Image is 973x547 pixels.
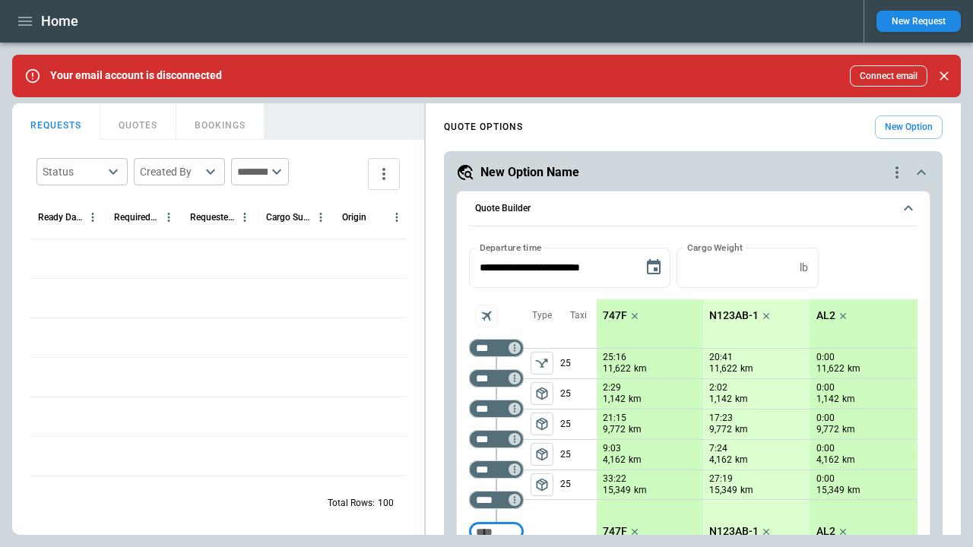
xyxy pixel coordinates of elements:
[531,413,553,435] span: Type of sector
[709,362,737,375] p: 11,622
[816,443,835,454] p: 0:00
[603,393,626,406] p: 1,142
[735,454,748,466] p: km
[634,484,647,497] p: km
[850,65,927,87] button: Connect email
[469,523,524,541] div: Too short
[531,473,553,496] button: left aligned
[456,163,930,182] button: New Option Namequote-option-actions
[848,362,860,375] p: km
[709,413,733,424] p: 17:23
[531,413,553,435] button: left aligned
[888,163,906,182] div: quote-option-actions
[709,382,727,394] p: 2:02
[687,241,743,254] label: Cargo Weight
[800,261,808,274] p: lb
[933,65,955,87] button: Close
[475,305,498,327] span: Aircraft selection
[480,164,579,181] h5: New Option Name
[570,309,587,322] p: Taxi
[266,212,311,223] div: Cargo Summary
[848,484,860,497] p: km
[709,484,737,497] p: 15,349
[842,393,855,406] p: km
[235,207,255,227] button: Requested Route column menu
[531,443,553,466] button: left aligned
[709,352,733,363] p: 20:41
[709,473,733,485] p: 27:19
[629,454,642,466] p: km
[816,393,839,406] p: 1,142
[629,423,642,436] p: km
[114,212,159,223] div: Required Date & Time (UTC+03:00)
[560,349,597,378] p: 25
[816,362,845,375] p: 11,622
[876,11,961,32] button: New Request
[842,423,855,436] p: km
[43,164,103,179] div: Status
[816,454,839,466] p: 4,162
[534,386,550,401] span: package_2
[368,158,400,190] button: more
[560,379,597,409] p: 25
[842,454,855,466] p: km
[816,484,845,497] p: 15,349
[83,207,103,227] button: Ready Date & Time (UTC+03:00) column menu
[480,241,542,254] label: Departure time
[531,382,553,405] button: left aligned
[740,484,753,497] p: km
[469,460,524,479] div: Too short
[603,454,626,466] p: 4,162
[531,382,553,405] span: Type of sector
[50,69,222,82] p: Your email account is disconnected
[531,352,553,375] button: left aligned
[875,115,943,139] button: New Option
[603,413,626,424] p: 21:15
[816,382,835,394] p: 0:00
[603,443,621,454] p: 9:03
[311,207,331,227] button: Cargo Summary column menu
[560,470,597,499] p: 25
[41,12,78,30] h1: Home
[444,124,523,131] h4: QUOTE OPTIONS
[469,339,524,357] div: Too short
[328,497,375,510] p: Total Rows:
[534,416,550,432] span: package_2
[475,204,531,213] h6: Quote Builder
[469,369,524,387] div: Too short
[38,212,83,223] div: Ready Date & Time (UTC+03:00)
[190,212,235,223] div: Requested Route
[534,477,550,492] span: package_2
[603,473,626,485] p: 33:22
[603,525,627,538] p: 747F
[933,59,955,93] div: dismiss
[469,191,918,226] button: Quote Builder
[639,252,669,283] button: Choose date, selected date is Sep 8, 2025
[560,440,597,470] p: 25
[531,443,553,466] span: Type of sector
[603,352,626,363] p: 25:16
[740,362,753,375] p: km
[12,103,100,140] button: REQUESTS
[709,393,732,406] p: 1,142
[816,423,839,436] p: 9,772
[709,309,759,322] p: N123AB-1
[603,423,626,436] p: 9,772
[342,212,366,223] div: Origin
[634,362,647,375] p: km
[816,352,835,363] p: 0:00
[531,473,553,496] span: Type of sector
[709,443,727,454] p: 7:24
[378,497,394,510] p: 100
[469,400,524,418] div: Too short
[709,423,732,436] p: 9,772
[603,309,627,322] p: 747F
[387,207,407,227] button: Origin column menu
[603,362,631,375] p: 11,622
[816,473,835,485] p: 0:00
[531,352,553,375] span: Type of sector
[603,382,621,394] p: 2:29
[816,525,835,538] p: AL2
[159,207,179,227] button: Required Date & Time (UTC+03:00) column menu
[176,103,265,140] button: BOOKINGS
